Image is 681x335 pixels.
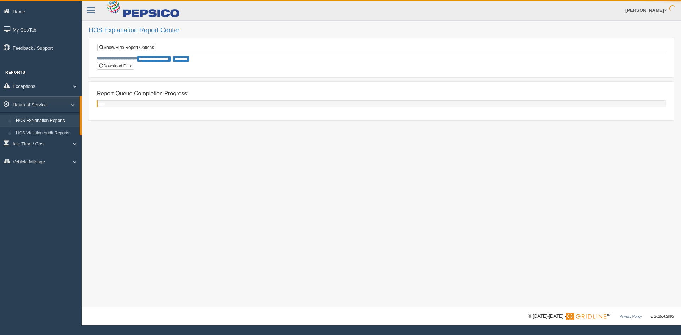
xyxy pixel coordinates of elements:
button: Download Data [97,62,134,70]
a: HOS Explanation Reports [13,115,80,127]
a: HOS Violation Audit Reports [13,127,80,140]
div: © [DATE]-[DATE] - ™ [528,313,674,320]
img: Gridline [566,313,606,320]
h2: HOS Explanation Report Center [89,27,674,34]
h4: Report Queue Completion Progress: [97,90,666,97]
a: Show/Hide Report Options [97,44,156,51]
a: Privacy Policy [620,314,642,318]
span: v. 2025.4.2063 [651,314,674,318]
